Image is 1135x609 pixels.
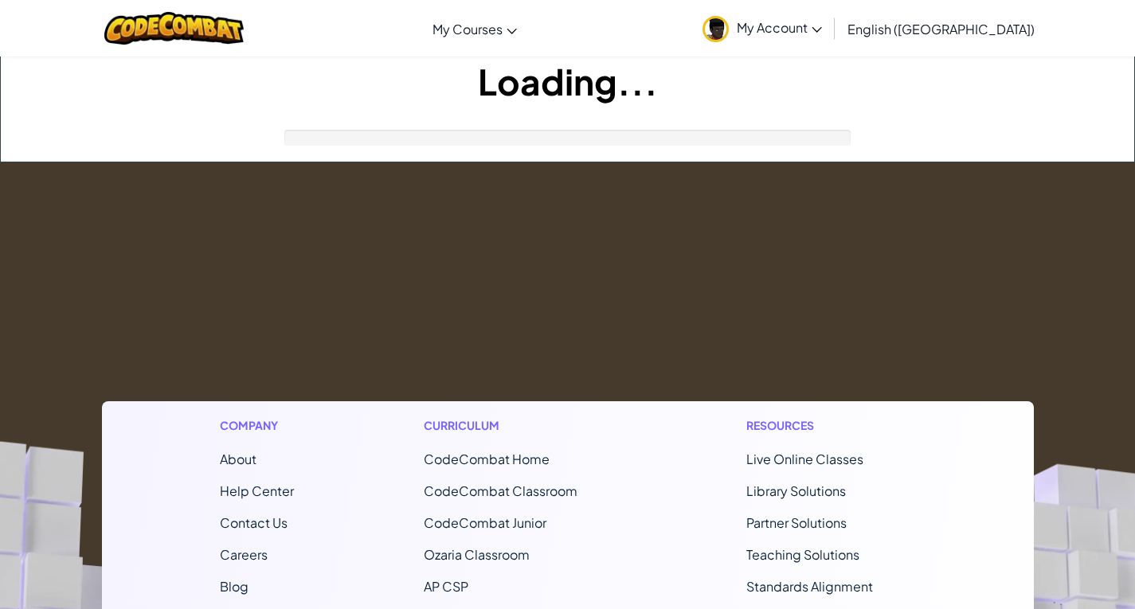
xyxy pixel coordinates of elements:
[424,451,550,467] span: CodeCombat Home
[695,3,830,53] a: My Account
[220,482,294,499] a: Help Center
[425,7,525,50] a: My Courses
[703,16,729,42] img: avatar
[220,546,268,563] a: Careers
[424,514,546,531] a: CodeCombat Junior
[104,12,244,45] img: CodeCombat logo
[220,514,288,531] span: Contact Us
[847,21,1035,37] span: English ([GEOGRAPHIC_DATA])
[424,482,577,499] a: CodeCombat Classroom
[746,546,859,563] a: Teaching Solutions
[746,417,916,434] h1: Resources
[746,578,873,595] a: Standards Alignment
[737,19,822,36] span: My Account
[746,482,846,499] a: Library Solutions
[424,578,468,595] a: AP CSP
[840,7,1043,50] a: English ([GEOGRAPHIC_DATA])
[424,417,616,434] h1: Curriculum
[746,514,847,531] a: Partner Solutions
[220,451,256,467] a: About
[424,546,530,563] a: Ozaria Classroom
[220,417,294,434] h1: Company
[1,57,1134,106] h1: Loading...
[746,451,863,467] a: Live Online Classes
[220,578,249,595] a: Blog
[432,21,503,37] span: My Courses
